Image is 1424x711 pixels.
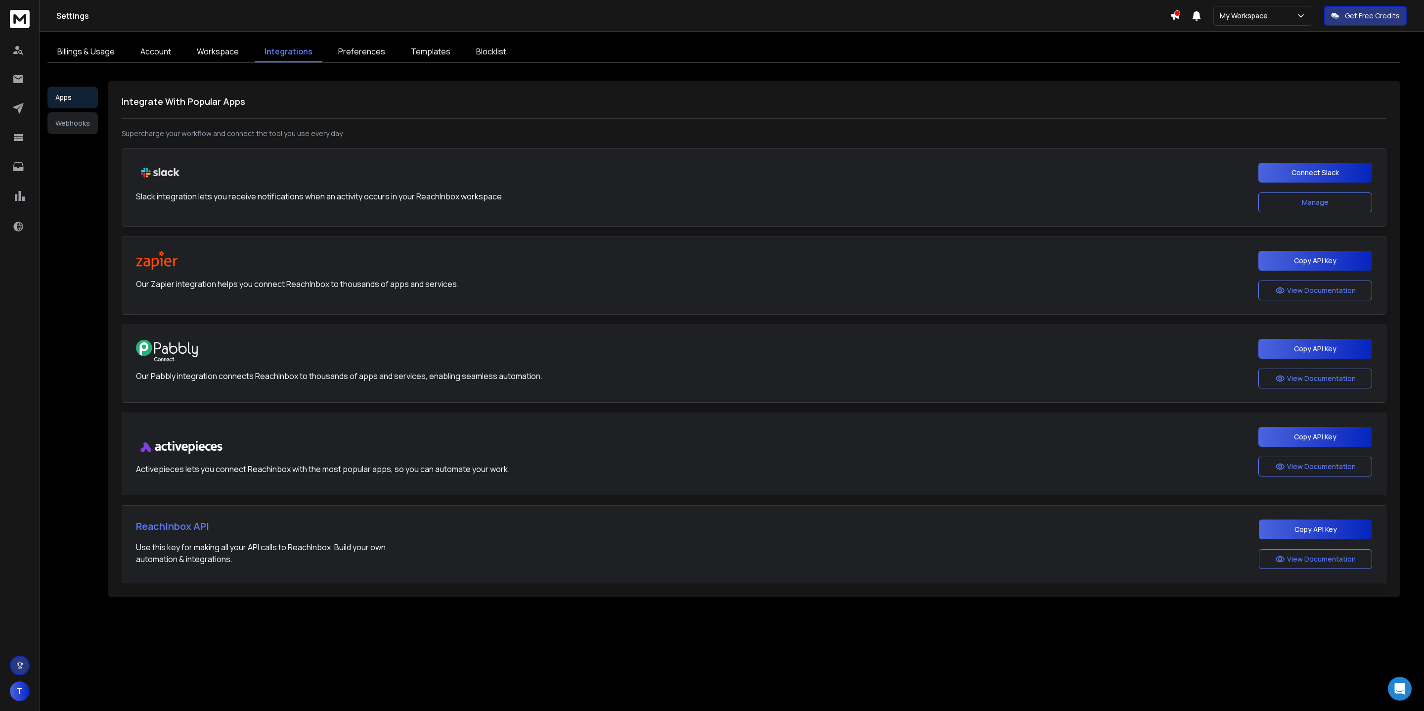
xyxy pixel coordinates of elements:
[1259,520,1372,539] button: Copy API Key
[122,129,1386,139] p: Supercharge your workflow and connect the tool you use every day.
[1258,192,1372,212] button: Manage
[136,190,504,202] p: Slack integration lets you receive notifications when an activity occurs in your ReachInbox works...
[1258,339,1372,359] button: Copy API Key
[187,42,249,62] a: Workspace
[47,87,98,108] button: Apps
[10,681,30,701] button: T
[1258,163,1372,183] button: Connect Slack
[1258,281,1372,300] button: View Documentation
[401,42,460,62] a: Templates
[466,42,516,62] a: Blocklist
[47,112,98,134] button: Webhooks
[1258,427,1372,447] button: Copy API Key
[1388,677,1412,701] div: Open Intercom Messenger
[136,541,386,565] p: Use this key for making all your API calls to ReachInbox. Build your own automation & integrations.
[1258,251,1372,271] button: Copy API Key
[136,463,510,475] p: Activepieces lets you connect Reachinbox with the most popular apps, so you can automate your work.
[122,95,1386,108] h1: Integrate With Popular Apps
[131,42,181,62] a: Account
[1324,6,1407,26] button: Get Free Credits
[255,42,322,62] a: Integrations
[47,42,125,62] a: Billings & Usage
[136,370,542,382] p: Our Pabbly integration connects ReachInbox to thousands of apps and services, enabling seamless a...
[1259,549,1372,569] button: View Documentation
[1345,11,1400,21] p: Get Free Credits
[1220,11,1272,21] p: My Workspace
[136,520,386,533] h1: ReachInbox API
[136,278,459,290] p: Our Zapier integration helps you connect ReachInbox to thousands of apps and services.
[1258,457,1372,476] button: View Documentation
[328,42,395,62] a: Preferences
[1258,369,1372,388] button: View Documentation
[56,10,1170,22] h1: Settings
